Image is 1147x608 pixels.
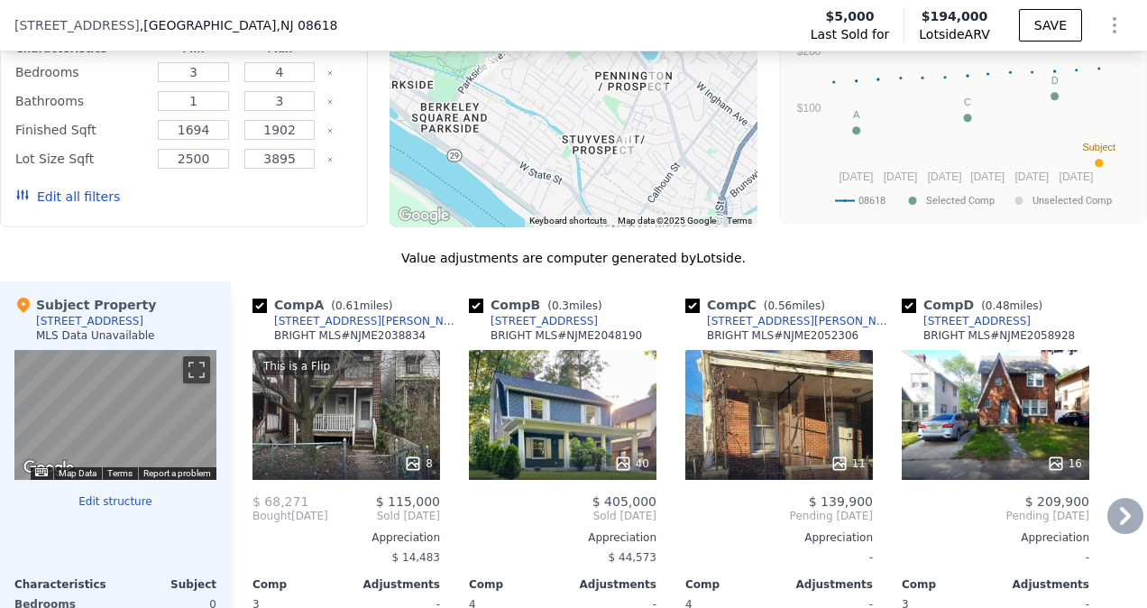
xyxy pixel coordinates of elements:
div: Subject Property [14,296,156,314]
div: Adjustments [996,577,1089,592]
text: [DATE] [928,170,962,183]
div: Appreciation [685,530,873,545]
button: Clear [326,127,334,134]
div: 40 [614,455,649,473]
span: Bought [252,509,291,523]
text: [DATE] [1014,170,1049,183]
a: Terms (opens in new tab) [107,468,133,478]
span: [STREET_ADDRESS] [14,16,140,34]
button: Map Data [59,467,96,480]
div: MLS Data Unavailable [36,328,155,343]
div: [DATE] [252,509,328,523]
span: Last Sold for [811,25,890,43]
div: - [902,545,1089,570]
a: Open this area in Google Maps (opens a new window) [394,204,454,227]
div: [STREET_ADDRESS][PERSON_NAME] [274,314,462,328]
div: This is a Flip [260,357,334,375]
text: $200 [797,45,821,58]
button: SAVE [1019,9,1082,41]
button: Clear [326,156,334,163]
div: [STREET_ADDRESS] [491,314,598,328]
div: 8 [404,455,433,473]
text: [DATE] [1060,170,1094,183]
span: $ 68,271 [252,494,308,509]
text: Selected Comp [926,195,995,207]
button: Clear [326,98,334,106]
div: Adjustments [779,577,873,592]
div: 491 Pennington Ave [639,52,674,97]
div: Characteristics [14,577,115,592]
a: [STREET_ADDRESS][PERSON_NAME] [252,314,462,328]
a: Open this area in Google Maps (opens a new window) [19,456,78,480]
div: BRIGHT MLS # NJME2048190 [491,328,642,343]
button: Edit all filters [15,188,120,206]
div: BRIGHT MLS # NJME2052306 [707,328,858,343]
text: 08618 [858,195,885,207]
div: - [685,545,873,570]
a: [STREET_ADDRESS][PERSON_NAME] [685,314,895,328]
span: 0.48 [986,299,1010,312]
text: [DATE] [970,170,1005,183]
text: D [1051,75,1059,86]
div: Appreciation [469,530,656,545]
span: ( miles) [757,299,832,312]
div: 22 Bryn Mawr Ave [529,31,564,76]
span: $ 139,900 [809,494,873,509]
div: 933 Bellevue Ave [472,46,506,91]
img: Google [394,204,454,227]
div: BRIGHT MLS # NJME2058928 [923,328,1075,343]
span: $5,000 [826,7,875,25]
div: Bathrooms [15,88,147,114]
div: Comp [469,577,563,592]
span: 0.61 [335,299,360,312]
button: Keyboard shortcuts [35,468,48,476]
div: BRIGHT MLS # NJME2038834 [274,328,426,343]
span: ( miles) [974,299,1050,312]
span: $ 44,573 [609,551,656,564]
div: [STREET_ADDRESS] [923,314,1031,328]
div: Comp [902,577,996,592]
span: Sold [DATE] [469,509,656,523]
div: Bedrooms [15,60,147,85]
span: $ 115,000 [376,494,440,509]
text: $100 [797,102,821,115]
div: Street View [14,350,216,480]
span: ( miles) [540,299,609,312]
div: Lot Size Sqft [15,146,147,171]
button: Toggle fullscreen view [183,356,210,383]
a: [STREET_ADDRESS] [902,314,1031,328]
span: $ 14,483 [392,551,440,564]
span: $194,000 [922,9,988,23]
div: Comp C [685,296,832,314]
text: Subject [1082,142,1115,152]
span: 0.3 [552,299,569,312]
div: Appreciation [252,530,440,545]
div: 16 [1047,455,1082,473]
div: Comp [685,577,779,592]
div: Map [14,350,216,480]
span: $ 209,900 [1025,494,1089,509]
div: [STREET_ADDRESS][PERSON_NAME] [707,314,895,328]
span: Pending [DATE] [685,509,873,523]
span: ( miles) [324,299,399,312]
button: Show Options [1097,7,1133,43]
button: Keyboard shortcuts [529,215,607,227]
button: Edit structure [14,494,216,509]
span: Pending [DATE] [902,509,1089,523]
div: Comp B [469,296,610,314]
span: , NJ 08618 [276,18,337,32]
div: Comp A [252,296,399,314]
div: [STREET_ADDRESS] [36,314,143,328]
text: [DATE] [884,170,918,183]
div: Appreciation [902,530,1089,545]
span: Map data ©2025 Google [618,216,716,226]
a: Terms (opens in new tab) [727,216,752,226]
div: Adjustments [563,577,656,592]
text: A [853,109,860,120]
text: [DATE] [839,170,873,183]
text: Unselected Comp [1032,195,1112,207]
span: 0.56 [767,299,792,312]
div: Adjustments [346,577,440,592]
span: Sold [DATE] [328,509,440,523]
div: Subject [115,577,216,592]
